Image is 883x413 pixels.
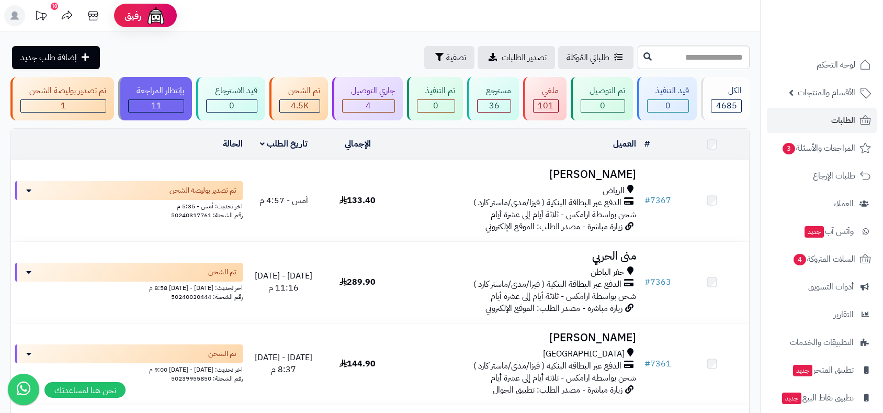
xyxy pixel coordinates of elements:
[343,100,394,112] div: 4
[342,85,395,97] div: جاري التوصيل
[644,276,671,288] a: #7363
[647,85,689,97] div: قيد التنفيذ
[491,290,636,303] span: شحن بواسطة ارامكس - ثلاثة أيام إلى عشرة أيام
[145,5,166,26] img: ai-face.png
[591,266,625,278] span: حفر الباطن
[613,138,636,150] a: العميل
[206,85,257,97] div: قيد الاسترجاع
[782,142,796,155] span: 3
[171,292,243,302] span: رقم الشحنة: 50240030444
[259,194,308,207] span: أمس - 4:57 م
[834,307,854,322] span: التقارير
[280,100,320,112] div: 4531
[15,363,243,374] div: اخر تحديث: [DATE] - [DATE] 9:00 م
[260,138,308,150] a: تاريخ الطلب
[485,220,622,233] span: زيارة مباشرة - مصدر الطلب: الموقع الإلكتروني
[493,384,622,396] span: زيارة مباشرة - مصدر الطلب: تطبيق الجوال
[833,196,854,211] span: العملاء
[782,141,855,155] span: المراجعات والأسئلة
[489,99,500,112] span: 36
[569,77,635,120] a: تم التوصيل 0
[567,51,609,64] span: طلباتي المُوكلة
[478,46,555,69] a: تصدير الطلبات
[767,219,877,244] a: وآتس آبجديد
[291,99,309,112] span: 4.5K
[473,360,621,372] span: الدفع عبر البطاقة البنكية ( فيزا/مدى/ماستر كارد )
[502,51,547,64] span: تصدير الطلبات
[798,85,855,100] span: الأقسام والمنتجات
[644,358,671,370] a: #7361
[812,8,873,30] img: logo-2.png
[581,85,625,97] div: تم التوصيل
[603,185,625,197] span: الرياض
[229,99,234,112] span: 0
[805,226,824,238] span: جديد
[543,348,625,360] span: [GEOGRAPHIC_DATA]
[665,99,671,112] span: 0
[473,278,621,291] span: الدفع عبر البطاقة البنكية ( فيزا/مدى/ماستر كارد )
[12,46,100,69] a: إضافة طلب جديد
[767,274,877,299] a: أدوات التسويق
[116,77,195,120] a: بإنتظار المراجعة 11
[399,250,636,262] h3: منى الحربي
[405,77,466,120] a: تم التنفيذ 0
[716,99,737,112] span: 4685
[767,302,877,327] a: التقارير
[767,330,877,355] a: التطبيقات والخدمات
[339,194,376,207] span: 133.40
[207,100,257,112] div: 0
[793,365,812,376] span: جديد
[339,276,376,288] span: 289.90
[538,99,553,112] span: 101
[813,169,855,183] span: طلبات الإرجاع
[767,163,877,188] a: طلبات الإرجاع
[793,252,855,266] span: السلات المتروكة
[767,52,877,77] a: لوحة التحكم
[223,138,243,150] a: الحالة
[424,46,474,69] button: تصفية
[20,51,77,64] span: إضافة طلب جديد
[644,358,650,370] span: #
[399,332,636,344] h3: [PERSON_NAME]
[208,267,236,277] span: تم الشحن
[644,194,650,207] span: #
[782,393,801,404] span: جديد
[28,5,54,29] a: تحديثات المنصة
[417,85,456,97] div: تم التنفيذ
[366,99,371,112] span: 4
[767,358,877,383] a: تطبيق المتجرجديد
[792,363,854,377] span: تطبيق المتجر
[477,85,511,97] div: مسترجع
[767,108,877,133] a: الطلبات
[521,77,569,120] a: ملغي 101
[534,100,558,112] div: 101
[767,136,877,161] a: المراجعات والأسئلة3
[478,100,511,112] div: 36
[399,169,636,181] h3: [PERSON_NAME]
[558,46,633,69] a: طلباتي المُوكلة
[485,302,622,315] span: زيارة مباشرة - مصدر الطلب: الموقع الإلكتروني
[600,99,605,112] span: 0
[330,77,405,120] a: جاري التوصيل 4
[15,200,243,211] div: اخر تحديث: أمس - 5:35 م
[171,374,243,383] span: رقم الشحنة: 50239955850
[255,270,312,294] span: [DATE] - [DATE] 11:16 م
[581,100,625,112] div: 0
[711,85,742,97] div: الكل
[208,349,236,359] span: تم الشحن
[255,351,312,376] span: [DATE] - [DATE] 8:37 م
[61,99,66,112] span: 1
[171,210,243,220] span: رقم الشحنة: 50240317761
[345,138,371,150] a: الإجمالي
[648,100,689,112] div: 0
[803,224,854,239] span: وآتس آب
[21,100,106,112] div: 1
[790,335,854,350] span: التطبيقات والخدمات
[129,100,184,112] div: 11
[491,372,636,384] span: شحن بواسطة ارامكس - ثلاثة أيام إلى عشرة أيام
[473,197,621,209] span: الدفع عبر البطاقة البنكية ( فيزا/مدى/ماستر كارد )
[767,191,877,216] a: العملاء
[644,138,650,150] a: #
[767,385,877,410] a: تطبيق نقاط البيعجديد
[491,208,636,221] span: شحن بواسطة ارامكس - ثلاثة أيام إلى عشرة أيام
